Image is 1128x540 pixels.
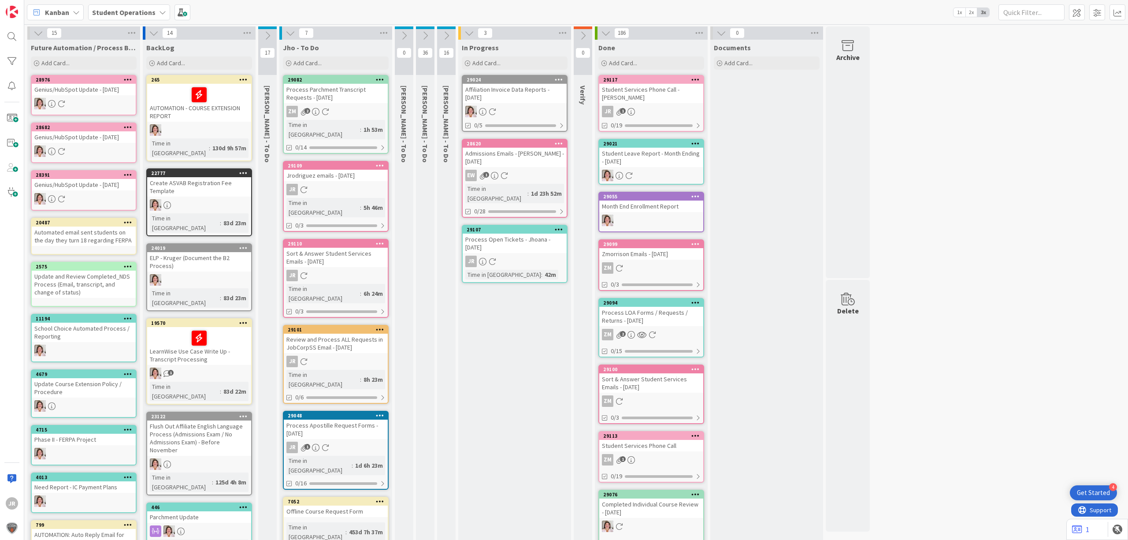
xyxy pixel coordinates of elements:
[599,365,703,373] div: 29100
[284,240,388,267] div: 29110Sort & Answer Student Services Emails - [DATE]
[465,170,477,181] div: EW
[147,525,251,537] div: EW
[147,503,251,523] div: 446Parchment Update
[150,124,161,136] img: EW
[32,521,136,529] div: 799
[212,477,213,487] span: :
[284,106,388,117] div: ZM
[147,413,251,456] div: 23122Flush Out Affiliate English Language Process (Admissions Exam / No Admissions Exam) - Before...
[284,326,388,353] div: 29101Review and Process ALL Requests in JobCorpSS Email - [DATE]
[599,76,703,103] div: 29117Student Services Phone Call - [PERSON_NAME]
[602,170,613,181] img: EW
[288,77,388,83] div: 29082
[286,442,298,453] div: JR
[32,448,136,459] div: EW
[147,413,251,421] div: 23122
[221,293,249,303] div: 83d 23m
[286,120,360,139] div: Time in [GEOGRAPHIC_DATA]
[151,170,251,176] div: 22777
[345,527,347,537] span: :
[36,264,136,270] div: 2575
[151,77,251,83] div: 265
[32,219,136,246] div: 20487Automated email sent students on the day they turn 18 regarding FERPA
[32,370,136,378] div: 4679
[6,497,18,510] div: JR
[147,368,251,379] div: EW
[284,412,388,420] div: 29048
[150,213,220,233] div: Time in [GEOGRAPHIC_DATA]
[599,373,703,393] div: Sort & Answer Student Services Emails - [DATE]
[32,193,136,205] div: EW
[599,262,703,274] div: ZM
[150,199,161,211] img: EW
[34,193,46,205] img: EW
[598,43,615,52] span: Done
[6,522,18,534] img: avatar
[151,413,251,420] div: 23122
[150,138,209,158] div: Time in [GEOGRAPHIC_DATA]
[527,189,529,198] span: :
[1070,485,1117,500] div: Open Get Started checklist, remaining modules: 4
[295,143,307,152] span: 0/14
[421,86,430,163] span: Eric - To Do
[602,262,613,274] div: ZM
[32,219,136,227] div: 20487
[284,76,388,84] div: 29082
[353,461,385,470] div: 1d 6h 23m
[147,76,251,122] div: 265AUTOMATION - COURSE EXTENSION REPORT
[162,28,177,38] span: 14
[147,274,251,286] div: EW
[34,495,46,507] img: EW
[147,319,251,327] div: 19570
[36,522,136,528] div: 799
[836,52,860,63] div: Archive
[286,370,360,389] div: Time in [GEOGRAPHIC_DATA]
[599,299,703,326] div: 29094Process LOA Forms / Requests / Returns - [DATE]
[284,356,388,367] div: JR
[147,169,251,177] div: 22777
[360,125,361,134] span: :
[150,288,220,308] div: Time in [GEOGRAPHIC_DATA]
[542,270,558,279] div: 42m
[620,331,626,337] span: 2
[32,179,136,190] div: Genius/HubSpot Update - [DATE]
[463,226,567,234] div: 29107
[157,59,185,67] span: Add Card...
[599,307,703,326] div: Process LOA Forms / Requests / Returns - [DATE]
[147,458,251,470] div: EW
[19,1,40,12] span: Support
[463,76,567,103] div: 29024Affiliation Invoice Data Reports - [DATE]
[609,59,637,67] span: Add Card...
[602,454,613,466] div: ZM
[463,84,567,103] div: Affiliation Invoice Data Reports - [DATE]
[150,274,161,286] img: EW
[463,140,567,167] div: 28620Admissions Emails - [PERSON_NAME] - [DATE]
[611,121,622,130] span: 0/19
[286,270,298,281] div: JR
[599,432,703,440] div: 29113
[599,521,703,532] div: EW
[463,234,567,253] div: Process Open Tickets - Jhoana - [DATE]
[150,458,161,470] img: EW
[288,413,388,419] div: 29048
[611,413,619,422] span: 0/3
[220,387,221,396] span: :
[32,145,136,157] div: EW
[599,365,703,393] div: 29100Sort & Answer Student Services Emails - [DATE]
[32,263,136,298] div: 2575Update and Review Completed_NDS Process (Email, transcript, and change of status)
[220,293,221,303] span: :
[213,477,249,487] div: 125d 4h 8m
[965,8,977,17] span: 2x
[599,299,703,307] div: 29094
[599,432,703,451] div: 29113Student Services Phone Call
[32,315,136,323] div: 11194
[360,203,361,212] span: :
[462,43,499,52] span: In Progress
[286,356,298,367] div: JR
[465,106,477,117] img: EW
[465,256,477,267] div: JR
[34,448,46,459] img: EW
[32,123,136,143] div: 28682Genius/HubSpot Update - [DATE]
[603,141,703,147] div: 29021
[147,177,251,197] div: Create ASVAB Registration Fee Template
